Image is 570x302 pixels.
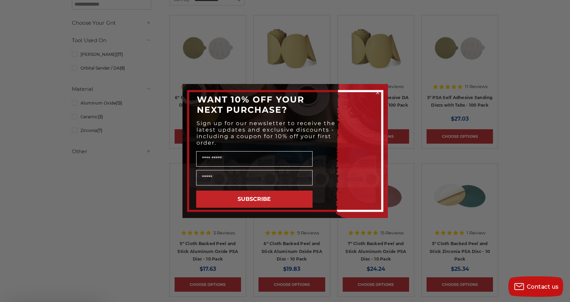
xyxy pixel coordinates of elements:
[508,276,563,297] button: Contact us
[374,89,381,96] button: Close dialog
[196,170,313,185] input: Email
[197,94,304,115] span: WANT 10% OFF YOUR NEXT PURCHASE?
[196,191,313,208] button: SUBSCRIBE
[527,283,559,290] span: Contact us
[197,120,335,146] span: Sign up for our newsletter to receive the latest updates and exclusive discounts - including a co...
